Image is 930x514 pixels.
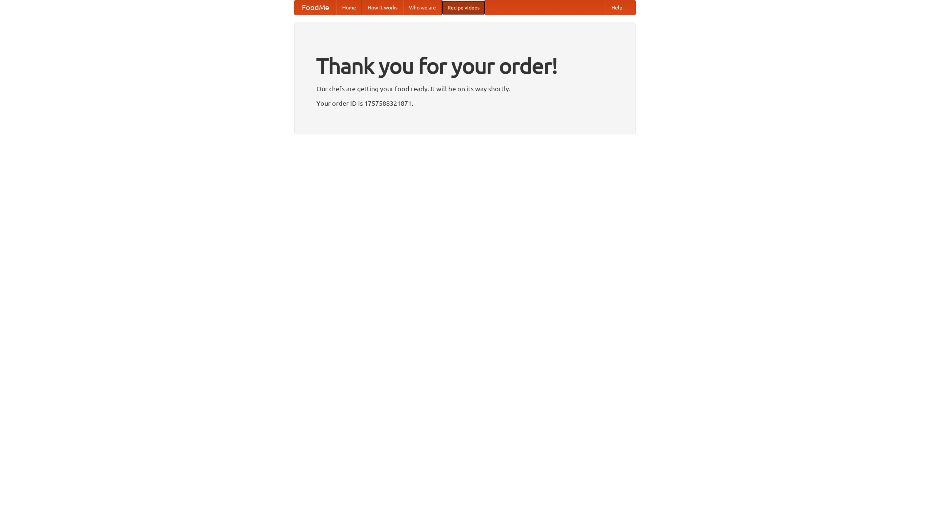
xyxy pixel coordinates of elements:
a: Home [336,0,362,15]
a: Who we are [403,0,442,15]
a: Help [606,0,628,15]
a: How it works [362,0,403,15]
p: Our chefs are getting your food ready. It will be on its way shortly. [316,83,614,94]
a: FoodMe [295,0,336,15]
p: Your order ID is 1757588321871. [316,98,614,109]
h1: Thank you for your order! [316,48,614,83]
a: Recipe videos [442,0,485,15]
